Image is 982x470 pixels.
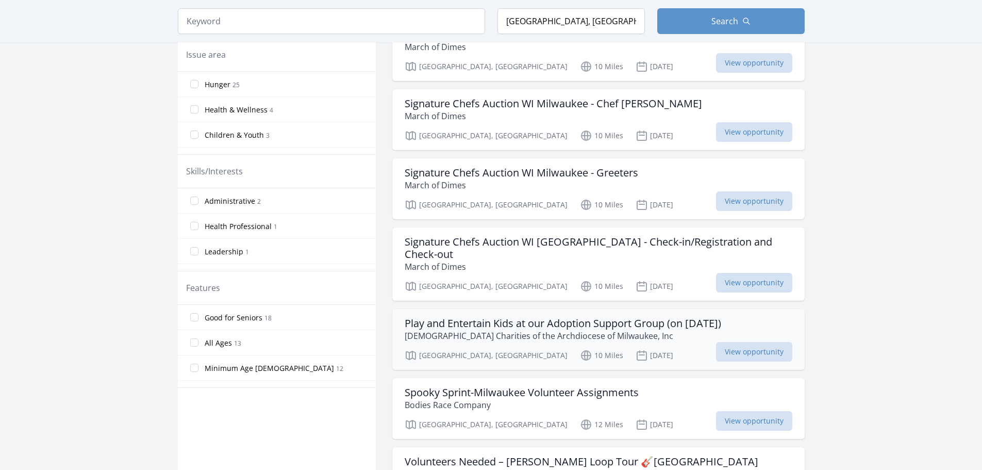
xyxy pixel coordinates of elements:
[580,129,623,142] p: 10 Miles
[205,313,262,323] span: Good for Seniors
[716,342,792,362] span: View opportunity
[190,80,198,88] input: Hunger 25
[190,338,198,347] input: All Ages 13
[392,309,805,370] a: Play and Entertain Kids at our Adoption Support Group (on [DATE]) [DEMOGRAPHIC_DATA] Charities of...
[205,79,230,90] span: Hunger
[392,378,805,439] a: Spooky Sprint-Milwaukee Volunteer Assignments Bodies Race Company [GEOGRAPHIC_DATA], [GEOGRAPHIC_...
[205,247,243,257] span: Leadership
[392,89,805,150] a: Signature Chefs Auction WI Milwaukee - Chef [PERSON_NAME] March of Dimes [GEOGRAPHIC_DATA], [GEOG...
[580,280,623,293] p: 10 Miles
[264,314,272,322] span: 18
[580,60,623,73] p: 10 Miles
[580,199,623,211] p: 10 Miles
[405,60,568,73] p: [GEOGRAPHIC_DATA], [GEOGRAPHIC_DATA]
[190,364,198,372] input: Minimum Age [DEMOGRAPHIC_DATA] 12
[405,418,568,431] p: [GEOGRAPHIC_DATA], [GEOGRAPHIC_DATA]
[190,131,198,139] input: Children & Youth 3
[716,411,792,431] span: View opportunity
[580,418,623,431] p: 12 Miles
[716,191,792,211] span: View opportunity
[178,8,485,34] input: Keyword
[636,349,673,362] p: [DATE]
[190,222,198,230] input: Health Professional 1
[716,53,792,73] span: View opportunity
[405,110,702,122] p: March of Dimes
[405,399,639,411] p: Bodies Race Company
[716,273,792,293] span: View opportunity
[636,129,673,142] p: [DATE]
[405,386,639,399] h3: Spooky Sprint-Milwaukee Volunteer Assignments
[336,364,343,373] span: 12
[234,339,241,348] span: 13
[232,80,240,89] span: 25
[405,199,568,211] p: [GEOGRAPHIC_DATA], [GEOGRAPHIC_DATA]
[405,261,792,273] p: March of Dimes
[636,418,673,431] p: [DATE]
[392,158,805,219] a: Signature Chefs Auction WI Milwaukee - Greeters March of Dimes [GEOGRAPHIC_DATA], [GEOGRAPHIC_DAT...
[257,197,261,206] span: 2
[205,338,232,348] span: All Ages
[205,105,268,115] span: Health & Wellness
[205,363,334,374] span: Minimum Age [DEMOGRAPHIC_DATA]
[186,48,226,61] legend: Issue area
[405,349,568,362] p: [GEOGRAPHIC_DATA], [GEOGRAPHIC_DATA]
[186,282,220,294] legend: Features
[205,130,264,140] span: Children & Youth
[270,106,273,115] span: 4
[657,8,805,34] button: Search
[405,41,683,53] p: March of Dimes
[711,15,738,27] span: Search
[392,20,805,81] a: Signature Chefs Auction WI Milwaukee - General Volunteer March of Dimes [GEOGRAPHIC_DATA], [GEOGR...
[405,179,638,191] p: March of Dimes
[405,456,758,468] h3: Volunteers Needed – [PERSON_NAME] Loop Tour 🎸[GEOGRAPHIC_DATA]
[186,165,243,177] legend: Skills/Interests
[205,221,272,232] span: Health Professional
[636,199,673,211] p: [DATE]
[190,313,198,321] input: Good for Seniors 18
[405,280,568,293] p: [GEOGRAPHIC_DATA], [GEOGRAPHIC_DATA]
[636,280,673,293] p: [DATE]
[580,349,623,362] p: 10 Miles
[497,8,645,34] input: Location
[190,197,198,205] input: Administrative 2
[205,196,255,206] span: Administrative
[405,236,792,261] h3: Signature Chefs Auction WI [GEOGRAPHIC_DATA] - Check-in/Registration and Check-out
[405,317,721,330] h3: Play and Entertain Kids at our Adoption Support Group (on [DATE])
[190,247,198,255] input: Leadership 1
[266,131,270,140] span: 3
[716,122,792,142] span: View opportunity
[405,129,568,142] p: [GEOGRAPHIC_DATA], [GEOGRAPHIC_DATA]
[405,330,721,342] p: [DEMOGRAPHIC_DATA] Charities of the Archdiocese of Milwaukee, Inc
[190,105,198,114] input: Health & Wellness 4
[636,60,673,73] p: [DATE]
[405,167,638,179] h3: Signature Chefs Auction WI Milwaukee - Greeters
[392,228,805,301] a: Signature Chefs Auction WI [GEOGRAPHIC_DATA] - Check-in/Registration and Check-out March of Dimes...
[405,98,702,110] h3: Signature Chefs Auction WI Milwaukee - Chef [PERSON_NAME]
[274,222,277,231] span: 1
[245,248,249,256] span: 1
